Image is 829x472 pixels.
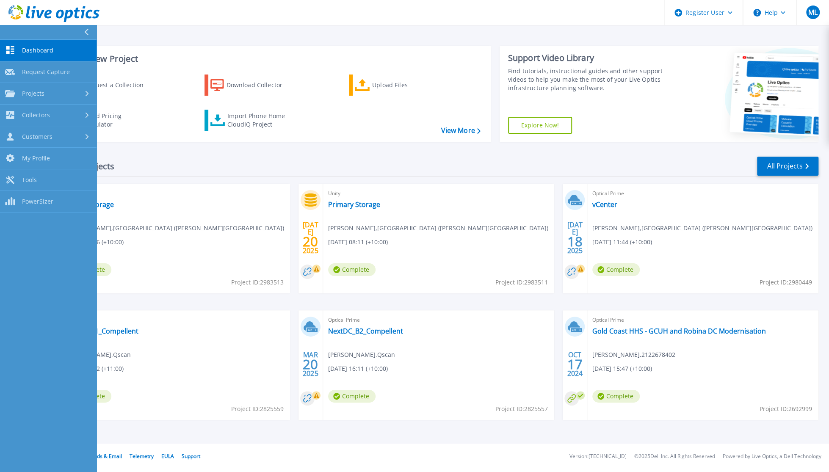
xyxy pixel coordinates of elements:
span: Project ID: 2692999 [760,404,812,414]
span: [PERSON_NAME] , [GEOGRAPHIC_DATA] ([PERSON_NAME][GEOGRAPHIC_DATA]) [328,224,548,233]
a: Primary Storage [328,200,380,209]
span: 20 [303,238,318,245]
a: View More [441,127,480,135]
span: [DATE] 16:11 (+10:00) [328,364,388,373]
a: Upload Files [349,75,443,96]
span: Dashboard [22,47,53,54]
a: Ads & Email [94,453,122,460]
span: PowerSizer [22,198,53,205]
span: Unity [328,189,549,198]
div: [DATE] 2025 [302,222,318,253]
span: Request Capture [22,68,70,76]
a: Download Collector [204,75,299,96]
span: [PERSON_NAME] , [GEOGRAPHIC_DATA] ([PERSON_NAME][GEOGRAPHIC_DATA]) [64,224,284,233]
span: Project ID: 2825557 [495,404,548,414]
div: [DATE] 2025 [566,222,583,253]
span: Customers [22,133,53,141]
a: Support [182,453,200,460]
span: 18 [567,238,582,245]
span: Project ID: 2983513 [231,278,284,287]
span: [DATE] 08:11 (+10:00) [328,237,388,247]
span: [PERSON_NAME] , [GEOGRAPHIC_DATA] ([PERSON_NAME][GEOGRAPHIC_DATA]) [592,224,812,233]
li: © 2025 Dell Inc. All Rights Reserved [634,454,715,459]
a: Cloud Pricing Calculator [60,110,155,131]
span: Complete [592,390,640,403]
div: Download Collector [226,77,294,94]
div: Cloud Pricing Calculator [83,112,151,129]
span: Optical Prime [64,315,285,325]
span: Project ID: 2825559 [231,404,284,414]
span: Projects [22,90,44,97]
a: Request a Collection [60,75,155,96]
span: Unity [64,189,285,198]
li: Version: [TECHNICAL_ID] [569,454,627,459]
a: Telemetry [130,453,154,460]
span: Optical Prime [592,189,813,198]
span: [PERSON_NAME] , Qscan [328,350,395,359]
span: Complete [592,263,640,276]
span: 17 [567,361,582,368]
a: All Projects [757,157,818,176]
span: [DATE] 11:44 (+10:00) [592,237,652,247]
span: Complete [328,263,376,276]
div: Import Phone Home CloudIQ Project [227,112,293,129]
div: OCT 2024 [566,349,583,380]
span: Complete [328,390,376,403]
span: Tools [22,176,37,184]
a: EULA [161,453,174,460]
a: NextDC_B2_Compellent [328,327,403,335]
a: vCenter [592,200,617,209]
div: Find tutorials, instructional guides and other support videos to help you make the most of your L... [508,67,671,92]
a: Explore Now! [508,117,572,134]
a: Gold Coast HHS - GCUH and Robina DC Modernisation [592,327,766,335]
span: Optical Prime [328,315,549,325]
span: [DATE] 15:47 (+10:00) [592,364,652,373]
span: 20 [303,361,318,368]
span: Optical Prime [592,315,813,325]
span: Project ID: 2980449 [760,278,812,287]
div: Request a Collection [84,77,152,94]
li: Powered by Live Optics, a Dell Technology [723,454,821,459]
span: ML [808,9,817,16]
span: Collectors [22,111,50,119]
span: [PERSON_NAME] , Qscan [64,350,131,359]
h3: Start a New Project [60,54,480,63]
span: My Profile [22,155,50,162]
div: Support Video Library [508,52,671,63]
span: Project ID: 2983511 [495,278,548,287]
a: NextDC_S1_Compellent [64,327,138,335]
div: MAR 2025 [302,349,318,380]
div: Upload Files [372,77,440,94]
span: [PERSON_NAME] , 2122678402 [592,350,675,359]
